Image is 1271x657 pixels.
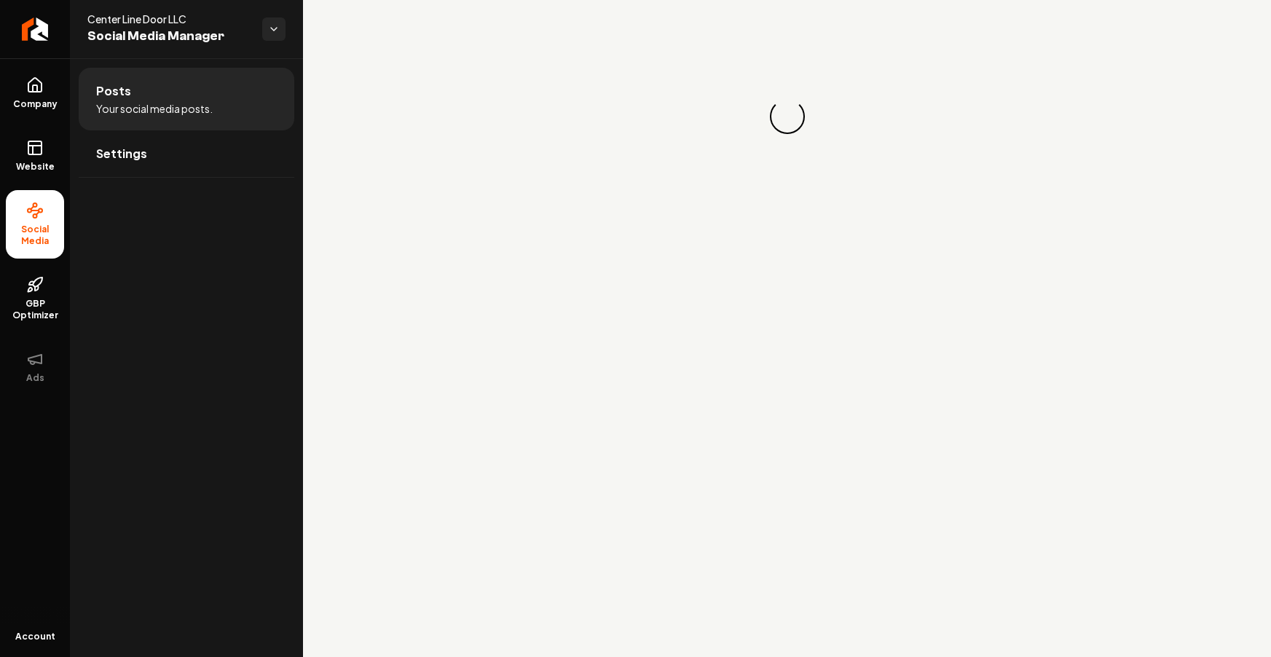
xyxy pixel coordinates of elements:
span: GBP Optimizer [6,298,64,321]
a: GBP Optimizer [6,264,64,333]
span: Center Line Door LLC [87,12,251,26]
span: Account [15,631,55,642]
span: Company [7,98,63,110]
span: Settings [96,145,147,162]
span: Social Media [6,224,64,247]
span: Website [10,161,60,173]
span: Social Media Manager [87,26,251,47]
div: Loading [763,92,811,141]
a: Company [6,65,64,122]
img: Rebolt Logo [22,17,49,41]
a: Website [6,127,64,184]
span: Ads [20,372,50,384]
span: Posts [96,82,131,100]
button: Ads [6,339,64,396]
span: Your social media posts. [96,101,213,116]
a: Settings [79,130,294,177]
